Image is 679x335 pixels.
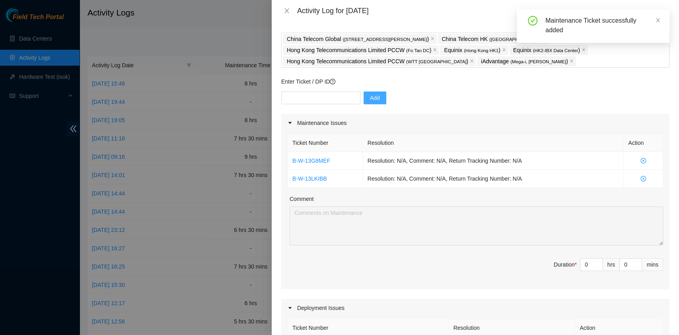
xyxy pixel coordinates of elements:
[430,37,434,41] span: close
[533,48,578,53] span: ( HK2-IBX Data Center
[281,77,669,86] p: Enter Ticket / DP ID
[433,48,437,53] span: close
[624,134,663,152] th: Action
[287,57,468,66] p: Hong Kong Telecommunications Limited PCCW )
[554,260,577,269] div: Duration
[444,46,500,55] p: Equinix )
[288,121,292,125] span: caret-right
[292,158,330,164] a: B-W-13G8MEF
[628,176,658,181] span: close-circle
[281,114,669,132] div: Maintenance Issues
[288,134,363,152] th: Ticket Number
[406,59,466,64] span: ( WTT [GEOGRAPHIC_DATA]
[642,258,663,271] div: mins
[363,152,624,170] td: Resolution: N/A, Comment: N/A, Return Tracking Number: N/A
[330,79,335,84] span: question-circle
[513,46,580,55] p: Equinix )
[290,195,314,203] label: Comment
[364,92,386,104] button: Add
[582,48,586,53] span: close
[284,8,290,14] span: close
[528,16,537,25] span: check-circle
[288,306,292,310] span: caret-right
[363,170,624,188] td: Resolution: N/A, Comment: N/A, Return Tracking Number: N/A
[287,46,431,55] p: Hong Kong Telecommunications Limited PCCW )
[481,57,568,66] p: iAdvantage )
[603,258,620,271] div: hrs
[281,7,292,15] button: Close
[502,48,506,53] span: close
[406,48,430,53] span: ( Fo Tan DC
[297,6,669,15] div: Activity Log for [DATE]
[292,175,327,182] a: B-W-13LKIBB
[290,206,663,245] textarea: Comment
[287,35,429,44] p: China Telecom Global )
[363,134,624,152] th: Resolution
[655,18,661,23] span: close
[628,158,658,164] span: close-circle
[489,37,540,42] span: ( [GEOGRAPHIC_DATA].
[464,48,498,53] span: ( Hong Kong HK1
[510,59,566,64] span: ( Mega-i, [PERSON_NAME]
[281,299,669,317] div: Deployment Issues
[370,93,380,102] span: Add
[470,59,474,64] span: close
[570,59,574,64] span: close
[545,16,660,35] div: Maintenance Ticket successfully added
[342,37,427,42] span: ( [STREET_ADDRESS][PERSON_NAME]
[442,35,541,44] p: China Telecom HK )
